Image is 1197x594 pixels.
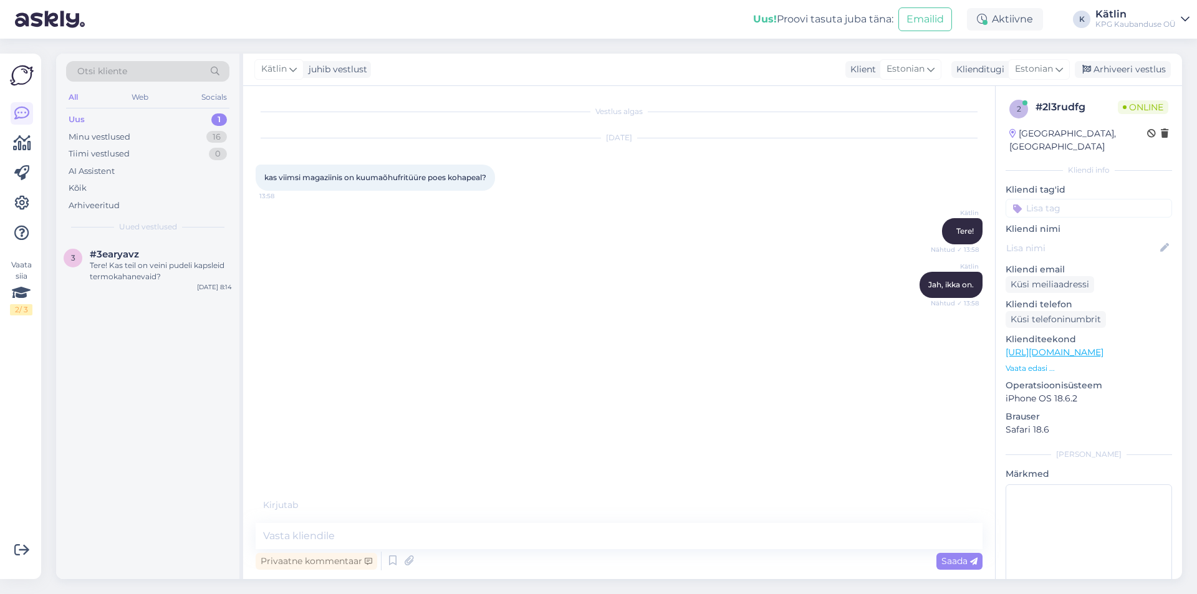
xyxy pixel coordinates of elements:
span: Kätlin [932,262,979,271]
div: [DATE] 8:14 [197,282,232,292]
span: Kätlin [261,62,287,76]
p: iPhone OS 18.6.2 [1006,392,1172,405]
img: Askly Logo [10,64,34,87]
div: Kätlin [1095,9,1176,19]
a: KätlinKPG Kaubanduse OÜ [1095,9,1190,29]
div: AI Assistent [69,165,115,178]
span: Estonian [1015,62,1053,76]
p: Kliendi nimi [1006,223,1172,236]
div: Uus [69,113,85,126]
div: [PERSON_NAME] [1006,449,1172,460]
p: Kliendi telefon [1006,298,1172,311]
div: K [1073,11,1090,28]
div: Aktiivne [967,8,1043,31]
div: 0 [209,148,227,160]
span: Nähtud ✓ 13:58 [931,299,979,308]
div: Vaata siia [10,259,32,315]
div: Klient [845,63,876,76]
span: #3earyavz [90,249,139,260]
div: [DATE] [256,132,983,143]
p: Kliendi tag'id [1006,183,1172,196]
div: KPG Kaubanduse OÜ [1095,19,1176,29]
div: # 2l3rudfg [1036,100,1118,115]
p: Kliendi email [1006,263,1172,276]
span: 2 [1017,104,1021,113]
span: Online [1118,100,1168,114]
span: 3 [71,253,75,262]
div: Küsi meiliaadressi [1006,276,1094,293]
div: Proovi tasuta juba täna: [753,12,893,27]
div: 1 [211,113,227,126]
div: 16 [206,131,227,143]
div: Kirjutab [256,499,983,512]
input: Lisa nimi [1006,241,1158,255]
div: Web [129,89,151,105]
div: Vestlus algas [256,106,983,117]
p: Märkmed [1006,467,1172,481]
span: Jah, ikka on. [928,280,974,289]
span: Estonian [887,62,925,76]
div: Küsi telefoninumbrit [1006,311,1106,328]
div: [GEOGRAPHIC_DATA], [GEOGRAPHIC_DATA] [1009,127,1147,153]
div: Tiimi vestlused [69,148,130,160]
div: Arhiveeritud [69,199,120,212]
div: Kõik [69,182,87,194]
div: Kliendi info [1006,165,1172,176]
span: Saada [941,555,978,567]
div: Minu vestlused [69,131,130,143]
div: Arhiveeri vestlus [1075,61,1171,78]
div: juhib vestlust [304,63,367,76]
div: Socials [199,89,229,105]
div: Privaatne kommentaar [256,553,377,570]
div: 2 / 3 [10,304,32,315]
span: Uued vestlused [119,221,177,232]
span: . [298,499,300,510]
div: Klienditugi [951,63,1004,76]
p: Operatsioonisüsteem [1006,379,1172,392]
p: Brauser [1006,410,1172,423]
div: Tere! Kas teil on veini pudeli kapsleid termokahanevaid? [90,260,232,282]
input: Lisa tag [1006,199,1172,218]
span: Nähtud ✓ 13:58 [931,245,979,254]
span: Kätlin [932,208,979,218]
p: Vaata edasi ... [1006,363,1172,374]
a: [URL][DOMAIN_NAME] [1006,347,1103,358]
span: Tere! [956,226,974,236]
span: kas viimsi magaziinis on kuumaõhufritüüre poes kohapeal? [264,173,486,182]
button: Emailid [898,7,952,31]
div: All [66,89,80,105]
b: Uus! [753,13,777,25]
span: Otsi kliente [77,65,127,78]
span: 13:58 [259,191,306,201]
p: Klienditeekond [1006,333,1172,346]
p: Safari 18.6 [1006,423,1172,436]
